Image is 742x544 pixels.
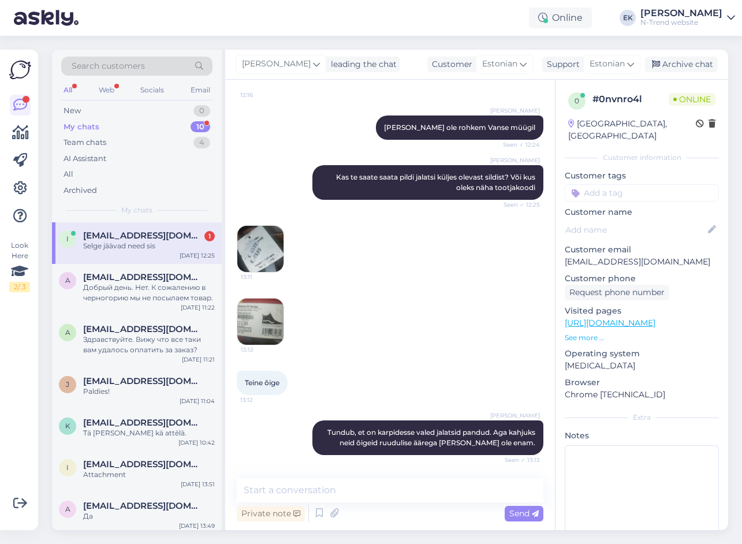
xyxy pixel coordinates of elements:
[83,511,215,521] div: Да
[178,438,215,447] div: [DATE] 10:42
[138,83,166,98] div: Socials
[497,456,540,464] span: Seen ✓ 13:13
[565,244,719,256] p: Customer email
[9,59,31,81] img: Askly Logo
[83,459,203,470] span: ivan0526@inbox.lv
[179,521,215,530] div: [DATE] 13:49
[64,185,97,196] div: Archived
[66,234,69,243] span: i
[590,58,625,70] span: Estonian
[568,118,696,142] div: [GEOGRAPHIC_DATA], [GEOGRAPHIC_DATA]
[181,480,215,489] div: [DATE] 13:51
[65,505,70,513] span: a
[565,318,655,328] a: [URL][DOMAIN_NAME]
[83,501,203,511] span: a.nedilko@meta.ua
[83,376,203,386] span: janastepane@gmail.com
[64,169,73,180] div: All
[83,470,215,480] div: Attachment
[245,378,279,387] span: Teine õige
[180,397,215,405] div: [DATE] 11:04
[240,396,284,404] span: 13:12
[529,8,592,28] div: Online
[191,121,210,133] div: 10
[575,96,579,105] span: 0
[64,105,81,117] div: New
[565,389,719,401] p: Chrome [TECHNICAL_ID]
[565,348,719,360] p: Operating system
[181,303,215,312] div: [DATE] 11:22
[592,92,669,106] div: # 0nvnro4l
[640,9,722,18] div: [PERSON_NAME]
[565,152,719,163] div: Customer information
[565,206,719,218] p: Customer name
[327,428,537,447] span: Tundub, et on karpidesse valed jalatsid pandud. Aga kahjuks neid õigeid ruudulise äärega [PERSON_...
[242,58,311,70] span: [PERSON_NAME]
[669,93,715,106] span: Online
[64,153,106,165] div: AI Assistant
[182,355,215,364] div: [DATE] 11:21
[237,299,284,345] img: Attachment
[65,276,70,285] span: a
[490,411,540,420] span: [PERSON_NAME]
[565,412,719,423] div: Extra
[640,9,735,27] a: [PERSON_NAME]N-Trend website
[542,58,580,70] div: Support
[620,10,636,26] div: EK
[241,273,284,281] span: 13:11
[61,83,74,98] div: All
[237,506,305,521] div: Private note
[83,334,215,355] div: Здравствуйте. Вижу что все таки вам удалось оплатить за заказ?
[83,230,203,241] span: indrek.luigujoe@gmail.com
[64,121,99,133] div: My chats
[83,282,215,303] div: Добрый день. Нет. К сожалению в черногорию мы не посылаем товар.
[565,360,719,372] p: [MEDICAL_DATA]
[427,58,472,70] div: Customer
[565,184,719,202] input: Add a tag
[83,241,215,251] div: Selge jäävad need sis
[565,377,719,389] p: Browser
[565,273,719,285] p: Customer phone
[83,272,203,282] span: annakononchuk29@gmail.com
[565,256,719,268] p: [EMAIL_ADDRESS][DOMAIN_NAME]
[83,324,203,334] span: altynay.iskakova99@gmail.com
[72,60,145,72] span: Search customers
[336,173,537,192] span: Kas te saate saata pildi jalatsi küljes olevast sildist? Või kus oleks näha tootjakoodi
[497,140,540,149] span: Seen ✓ 12:24
[65,422,70,430] span: k
[180,251,215,260] div: [DATE] 12:25
[640,18,722,27] div: N-Trend website
[9,240,30,292] div: Look Here
[384,123,535,132] span: [PERSON_NAME] ole rohkem Vanse müügil
[237,226,284,272] img: Attachment
[66,463,69,472] span: i
[565,333,719,343] p: See more ...
[490,156,540,165] span: [PERSON_NAME]
[193,137,210,148] div: 4
[83,386,215,397] div: Paldies!
[509,508,539,519] span: Send
[66,380,69,389] span: j
[64,137,106,148] div: Team chats
[565,430,719,442] p: Notes
[83,428,215,438] div: Tā [PERSON_NAME] kā attēlā.
[490,106,540,115] span: [PERSON_NAME]
[497,200,540,209] span: Seen ✓ 12:25
[65,328,70,337] span: a
[96,83,117,98] div: Web
[565,305,719,317] p: Visited pages
[565,285,669,300] div: Request phone number
[240,91,284,99] span: 12:16
[482,58,517,70] span: Estonian
[9,282,30,292] div: 2 / 3
[565,223,706,236] input: Add name
[121,205,152,215] span: My chats
[565,170,719,182] p: Customer tags
[83,418,203,428] span: kiicha13@inbox.lv
[241,345,284,354] span: 13:12
[193,105,210,117] div: 0
[204,231,215,241] div: 1
[326,58,397,70] div: leading the chat
[645,57,718,72] div: Archive chat
[188,83,212,98] div: Email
